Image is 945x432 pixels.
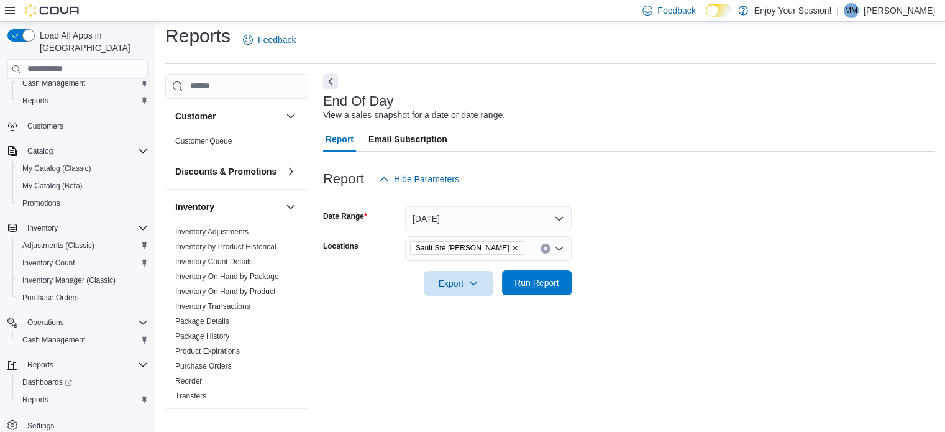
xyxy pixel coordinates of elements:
button: Export [424,271,493,296]
a: Adjustments (Classic) [17,238,99,253]
span: Inventory Count [17,255,148,270]
input: Dark Mode [706,4,732,17]
span: Catalog [22,144,148,159]
span: Inventory Adjustments [175,227,249,237]
span: Report [326,127,354,152]
div: Inventory [165,224,308,408]
h3: Discounts & Promotions [175,165,276,178]
a: Product Expirations [175,347,240,356]
span: Inventory Count [22,258,75,268]
h1: Reports [165,24,231,48]
a: Cash Management [17,76,90,91]
span: Hide Parameters [394,173,459,185]
button: Cash Management [12,331,153,349]
a: Inventory Adjustments [175,227,249,236]
a: Dashboards [17,375,77,390]
button: Run Report [502,270,572,295]
span: Product Expirations [175,346,240,356]
button: Cash Management [12,75,153,92]
span: Inventory On Hand by Package [175,272,279,282]
button: My Catalog (Classic) [12,160,153,177]
span: Email Subscription [368,127,447,152]
button: Reports [22,357,58,372]
span: Reports [22,96,48,106]
span: My Catalog (Classic) [17,161,148,176]
button: Operations [22,315,69,330]
h3: Report [323,172,364,186]
span: MM [845,3,857,18]
span: Customers [22,118,148,134]
button: Inventory [175,201,281,213]
a: Reports [17,392,53,407]
a: Package History [175,332,229,341]
span: Inventory [22,221,148,236]
span: Inventory Count Details [175,257,253,267]
a: Feedback [238,27,301,52]
span: Feedback [258,34,296,46]
span: Cash Management [22,78,85,88]
h3: Inventory [175,201,214,213]
button: Inventory Count [12,254,153,272]
button: Promotions [12,195,153,212]
span: Inventory Manager (Classic) [22,275,116,285]
a: My Catalog (Beta) [17,178,88,193]
span: Customers [27,121,63,131]
span: Reports [17,93,148,108]
button: My Catalog (Beta) [12,177,153,195]
button: Open list of options [554,244,564,254]
a: Purchase Orders [175,362,232,370]
span: My Catalog (Beta) [22,181,83,191]
button: Inventory [2,219,153,237]
div: View a sales snapshot for a date or date range. [323,109,505,122]
span: Customer Queue [175,136,232,146]
button: Remove Sault Ste Marie from selection in this group [511,244,519,252]
button: Customers [2,117,153,135]
span: Purchase Orders [175,361,232,371]
button: Customer [175,110,281,122]
span: Dashboards [17,375,148,390]
button: Catalog [2,142,153,160]
span: Transfers [175,391,206,401]
span: Sault Ste Marie [410,241,525,255]
span: Reports [22,395,48,405]
button: Inventory [22,221,63,236]
span: Inventory Transactions [175,301,250,311]
button: Inventory [283,200,298,214]
span: Inventory by Product Historical [175,242,276,252]
a: Inventory On Hand by Product [175,287,275,296]
a: Promotions [17,196,65,211]
p: | [836,3,839,18]
a: Dashboards [12,374,153,391]
a: Customers [22,119,68,134]
span: Package History [175,331,229,341]
a: My Catalog (Classic) [17,161,96,176]
button: Catalog [22,144,58,159]
a: Customer Queue [175,137,232,145]
span: Adjustments (Classic) [17,238,148,253]
a: Inventory Transactions [175,302,250,311]
button: Purchase Orders [12,289,153,306]
span: Settings [27,421,54,431]
span: Reorder [175,376,202,386]
div: Meghan Monk [844,3,859,18]
a: Reorder [175,377,202,385]
a: Package Details [175,317,229,326]
span: Reports [27,360,53,370]
span: My Catalog (Beta) [17,178,148,193]
a: Reports [17,93,53,108]
button: Reports [12,391,153,408]
span: Operations [27,318,64,328]
button: Hide Parameters [374,167,464,191]
span: Feedback [657,4,695,17]
span: Sault Ste [PERSON_NAME] [416,242,509,254]
span: Cash Management [22,335,85,345]
button: Reports [2,356,153,374]
span: Run Report [514,277,559,289]
button: Adjustments (Classic) [12,237,153,254]
span: Package Details [175,316,229,326]
span: Inventory Manager (Classic) [17,273,148,288]
h3: Customer [175,110,216,122]
span: Adjustments (Classic) [22,241,94,250]
a: Cash Management [17,333,90,347]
